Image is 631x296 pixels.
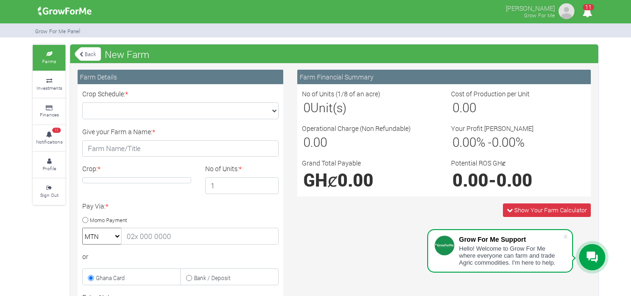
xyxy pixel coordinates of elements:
[452,135,585,150] h3: % - %
[82,201,108,211] label: Pay Via:
[90,216,127,223] small: Momo Payment
[75,46,101,62] a: Back
[36,85,62,91] small: Investments
[452,169,585,190] h1: -
[302,89,380,99] label: No of Units (1/8 of an acre)
[205,164,242,173] label: No of Units:
[459,245,563,266] div: Hello! Welcome to Grow For Me where everyone can farm and trade Agric commodities. I'm here to help.
[40,192,58,198] small: Sign Out
[496,168,532,191] span: 0.00
[82,140,279,157] input: Farm Name/Title
[194,274,230,282] small: Bank / Deposit
[33,152,65,178] a: Profile
[42,58,56,65] small: Farms
[102,45,152,64] span: New Farm
[52,128,61,133] span: 11
[88,275,94,281] input: Ghana Card
[186,275,192,281] input: Bank / Deposit
[82,89,128,99] label: Crop Schedule:
[524,12,555,19] small: Grow For Me
[514,206,587,214] span: Show Your Farm Calculator
[96,274,125,282] small: Ghana Card
[578,9,596,18] a: 11
[82,252,279,261] div: or
[452,134,476,150] span: 0.00
[302,158,361,168] label: Grand Total Payable
[583,4,594,10] span: 11
[492,134,516,150] span: 0.00
[82,217,88,223] input: Momo Payment
[78,70,283,84] div: Farm Details
[303,169,436,190] h1: GHȼ
[506,2,555,13] p: [PERSON_NAME]
[33,45,65,71] a: Farms
[303,100,436,115] h3: Unit(s)
[82,127,155,137] label: Give your Farm a Name:
[451,158,506,168] label: Potential ROS GHȼ
[33,99,65,124] a: Finances
[303,134,327,150] span: 0.00
[121,228,279,245] input: 02x 000 0000
[302,123,411,133] label: Operational Charge (Non Refundable)
[43,165,56,172] small: Profile
[459,236,563,243] div: Grow For Me Support
[297,70,591,84] div: Farm Financial Summary
[36,138,63,145] small: Notifications
[452,99,476,116] span: 0.00
[35,2,95,21] img: growforme image
[578,2,596,23] i: Notifications
[82,164,100,173] label: Crop:
[33,179,65,204] a: Sign Out
[303,99,310,116] span: 0
[40,111,59,118] small: Finances
[35,28,80,35] small: Grow For Me Panel
[33,72,65,97] a: Investments
[33,125,65,151] a: 11 Notifications
[451,89,530,99] label: Cost of Production per Unit
[557,2,576,21] img: growforme image
[451,123,533,133] label: Your Profit [PERSON_NAME]
[337,168,373,191] span: 0.00
[452,168,488,191] span: 0.00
